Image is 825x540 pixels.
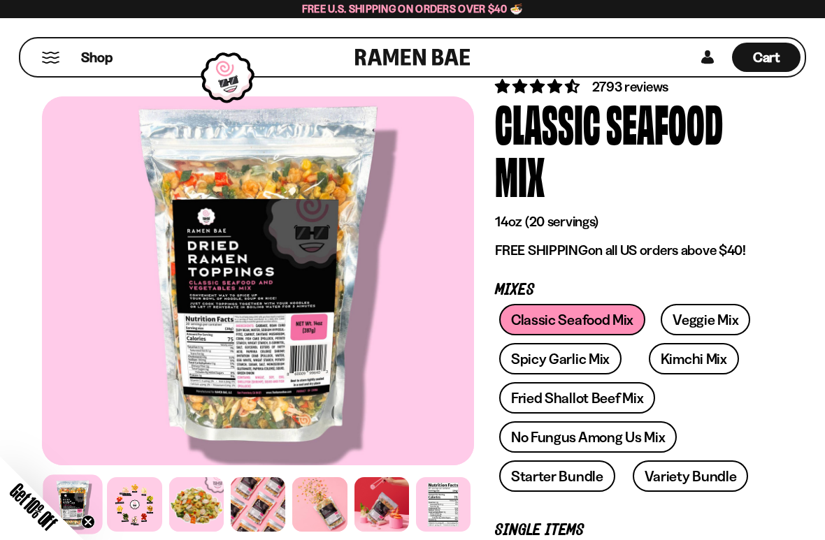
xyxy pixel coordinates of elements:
span: Free U.S. Shipping on Orders over $40 🍜 [302,2,524,15]
span: Shop [81,48,113,67]
div: Seafood [606,96,723,149]
span: Get 10% Off [6,479,61,534]
a: Veggie Mix [661,304,750,335]
a: Cart [732,38,801,76]
p: on all US orders above $40! [495,242,762,259]
div: Classic [495,96,601,149]
button: Mobile Menu Trigger [41,52,60,64]
strong: FREE SHIPPING [495,242,587,258]
span: Cart [753,49,780,66]
a: No Fungus Among Us Mix [499,421,677,453]
a: Starter Bundle [499,460,615,492]
a: Variety Bundle [633,460,749,492]
a: Spicy Garlic Mix [499,343,622,374]
p: Mixes [495,284,762,297]
p: Single Items [495,524,762,537]
a: Shop [81,43,113,72]
a: Fried Shallot Beef Mix [499,382,655,414]
a: Kimchi Mix [649,343,739,374]
div: Mix [495,149,545,201]
button: Close teaser [81,515,95,529]
p: 14oz (20 servings) [495,213,762,231]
